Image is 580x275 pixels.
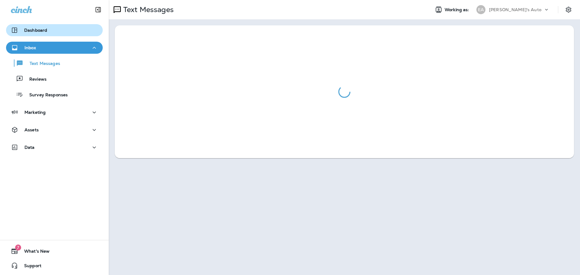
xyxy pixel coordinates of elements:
[6,245,103,257] button: 7What's New
[24,45,36,50] p: Inbox
[445,7,470,12] span: Working as:
[121,5,174,14] p: Text Messages
[6,106,103,118] button: Marketing
[6,42,103,54] button: Inbox
[23,92,68,98] p: Survey Responses
[6,141,103,153] button: Data
[23,77,47,82] p: Reviews
[6,72,103,85] button: Reviews
[6,57,103,69] button: Text Messages
[6,88,103,101] button: Survey Responses
[563,4,574,15] button: Settings
[90,4,107,16] button: Collapse Sidebar
[6,260,103,272] button: Support
[476,5,485,14] div: EA
[18,263,41,270] span: Support
[24,110,46,115] p: Marketing
[24,61,60,67] p: Text Messages
[18,249,50,256] span: What's New
[24,28,47,33] p: Dashboard
[24,127,39,132] p: Assets
[489,7,541,12] p: [PERSON_NAME]'s Auto
[6,24,103,36] button: Dashboard
[6,124,103,136] button: Assets
[15,245,21,251] span: 7
[24,145,35,150] p: Data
